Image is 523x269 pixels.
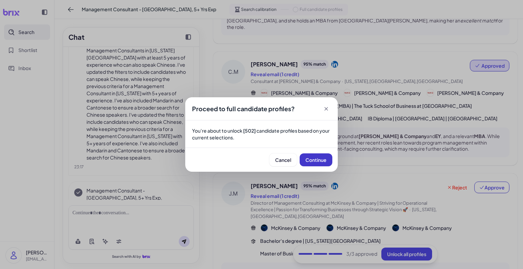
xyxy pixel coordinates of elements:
[300,153,332,166] button: Continue
[305,157,327,163] span: Continue
[269,153,297,166] button: Cancel
[192,127,331,141] p: You're about to unlock candidate profiles based on your current selections.
[243,128,256,134] strong: [502]
[275,157,291,163] span: Cancel
[192,105,295,113] span: Proceed to full candidate profiles?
